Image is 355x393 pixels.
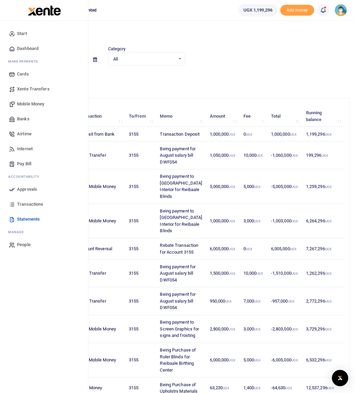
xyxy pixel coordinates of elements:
[302,287,344,315] td: 2,772,296
[156,343,206,377] td: Being Purchase of Roler Blinds for Rwibaale Birthing Center
[239,343,267,377] td: 5,000
[238,4,277,16] a: UGX 1,199,296
[17,45,38,52] span: Dashboard
[5,67,83,82] a: Cards
[74,127,125,141] td: Deposit from Bank
[17,241,31,248] span: People
[325,358,332,362] small: UGX
[291,358,298,362] small: UGX
[156,287,206,315] td: Being payment for August salary bill DWF054
[229,327,235,331] small: UGX
[267,287,302,315] td: -957,000
[5,182,83,197] a: Approvals
[108,46,125,52] label: Category
[229,154,235,157] small: UGX
[267,169,302,204] td: -5,005,000
[13,174,39,179] span: countability
[254,386,260,390] small: UGX
[302,127,344,141] td: 1,199,296
[74,106,125,127] th: Transaction: activate to sort column ascending
[26,74,350,81] p: Download
[239,204,267,238] td: 3,000
[327,386,334,390] small: UGX
[17,86,50,92] span: Xente Transfers
[302,238,344,259] td: 7,267,296
[156,169,206,204] td: Being payment to [GEOGRAPHIC_DATA] Interior for Rwibaale Blinds
[291,154,298,157] small: UGX
[74,169,125,204] td: MTN Mobile Money
[206,315,239,343] td: 2,800,000
[74,238,125,259] td: Account Reversal
[206,127,239,141] td: 1,000,000
[325,272,332,275] small: UGX
[17,201,43,208] span: Transactions
[125,287,156,315] td: 3155
[17,146,33,152] span: Internet
[267,315,302,343] td: -2,803,000
[291,272,298,275] small: UGX
[125,141,156,169] td: 3155
[280,5,314,16] li: Toup your wallet
[206,204,239,238] td: 1,000,000
[17,71,29,78] span: Cards
[125,127,156,141] td: 3155
[280,5,314,16] span: Add money
[28,5,61,16] img: logo-large
[267,106,302,127] th: Total: activate to sort column ascending
[267,343,302,377] td: -6,005,000
[17,160,31,167] span: Pay Bill
[17,186,37,193] span: Approvals
[125,238,156,259] td: 3155
[325,327,332,331] small: UGX
[267,127,302,141] td: 1,000,000
[325,185,332,189] small: UGX
[267,204,302,238] td: -1,003,000
[267,141,302,169] td: -1,060,000
[267,259,302,287] td: -1,510,000
[302,141,344,169] td: 199,296
[256,272,263,275] small: UGX
[12,59,38,64] span: ake Payments
[291,185,298,189] small: UGX
[5,227,83,237] li: M
[5,212,83,227] a: Statements
[254,219,260,223] small: UGX
[290,247,297,251] small: UGX
[74,141,125,169] td: Bank Transfer
[291,219,298,223] small: UGX
[5,156,83,171] a: Pay Bill
[125,204,156,238] td: 3155
[239,287,267,315] td: 7,000
[254,300,260,303] small: UGX
[5,41,83,56] a: Dashboard
[302,106,344,127] th: Running balance: activate to sort column ascending
[5,26,83,41] a: Start
[243,7,272,14] span: UGX 1,199,296
[5,56,83,67] li: M
[256,154,263,157] small: UGX
[335,4,347,16] img: profile-user
[229,247,235,251] small: UGX
[5,197,83,212] a: Transactions
[246,247,252,251] small: UGX
[229,272,235,275] small: UGX
[5,237,83,252] a: People
[113,56,175,63] span: All
[280,7,314,12] a: Add money
[325,219,332,223] small: UGX
[156,259,206,287] td: Being payment for August salary bill DWF054
[288,300,294,303] small: UGX
[267,238,302,259] td: 6,005,000
[246,133,252,136] small: UGX
[239,238,267,259] td: 0
[125,315,156,343] td: 3155
[5,82,83,97] a: Xente Transfers
[5,141,83,156] a: Internet
[74,287,125,315] td: Bank Transfer
[325,300,332,303] small: UGX
[302,343,344,377] td: 6,532,296
[206,287,239,315] td: 950,000
[302,169,344,204] td: 1,259,296
[125,106,156,127] th: To/From: activate to sort column ascending
[17,131,32,137] span: Airtime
